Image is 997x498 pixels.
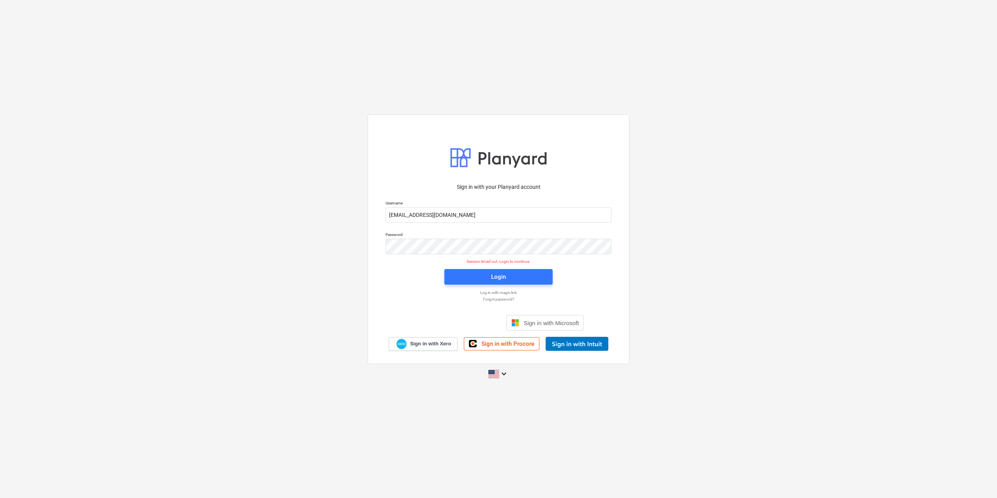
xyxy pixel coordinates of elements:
[444,269,553,285] button: Login
[382,297,615,302] a: Forgot password?
[386,183,611,191] p: Sign in with your Planyard account
[386,207,611,223] input: Username
[409,314,504,331] iframe: Sign in with Google Button
[499,369,509,378] i: keyboard_arrow_down
[396,339,407,349] img: Xero logo
[389,337,458,351] a: Sign in with Xero
[382,290,615,295] a: Log in with magic link
[464,337,539,350] a: Sign in with Procore
[511,319,519,327] img: Microsoft logo
[386,201,611,207] p: Username
[524,320,579,326] span: Sign in with Microsoft
[958,461,997,498] iframe: Chat Widget
[491,272,506,282] div: Login
[386,232,611,239] p: Password
[410,340,451,347] span: Sign in with Xero
[381,259,616,264] p: Session timed out. Login to continue.
[481,340,534,347] span: Sign in with Procore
